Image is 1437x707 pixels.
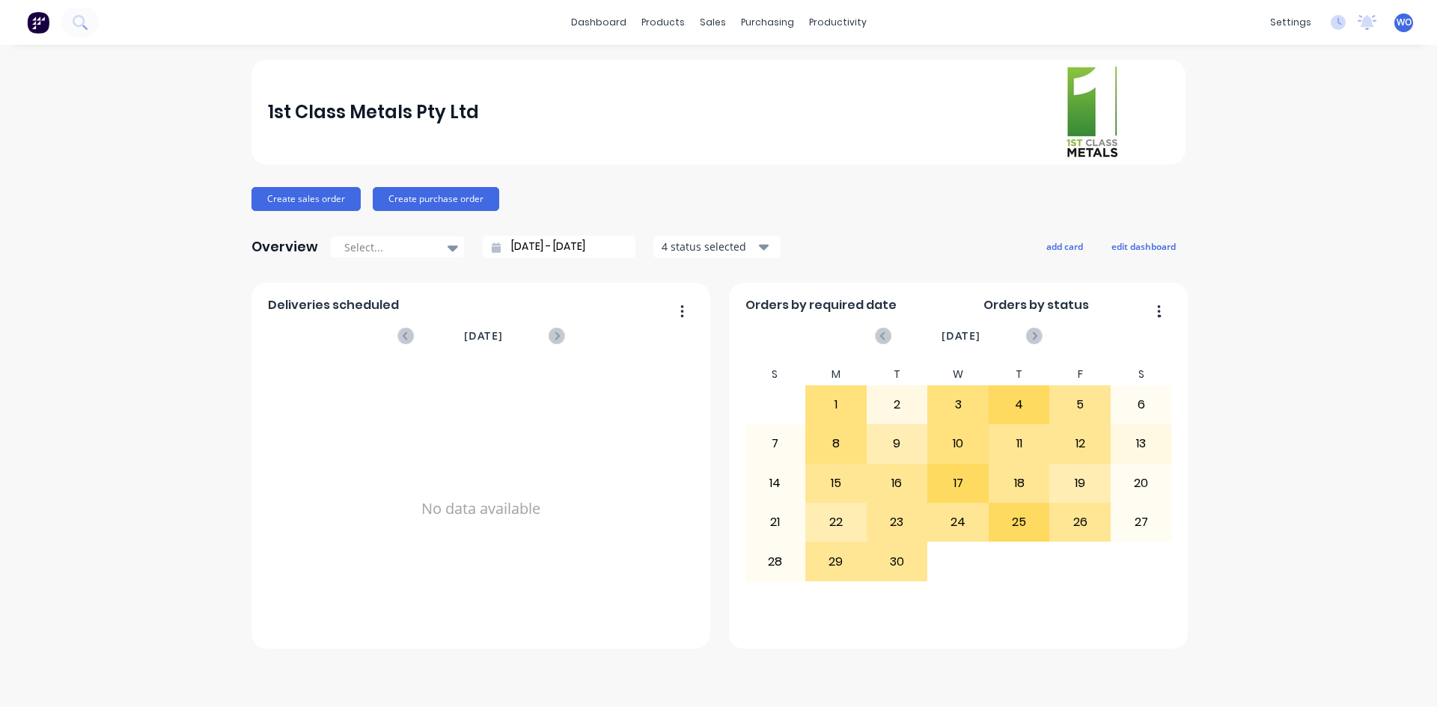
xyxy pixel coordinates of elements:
div: 1 [806,386,866,423]
div: T [867,364,928,385]
div: sales [692,11,733,34]
div: 13 [1111,425,1171,462]
span: [DATE] [464,328,503,344]
span: Deliveries scheduled [268,296,399,314]
div: 30 [867,542,927,580]
div: purchasing [733,11,802,34]
div: settings [1263,11,1319,34]
div: 6 [1111,386,1171,423]
div: S [1111,364,1172,385]
div: F [1049,364,1111,385]
div: 4 status selected [662,239,756,254]
div: products [634,11,692,34]
div: W [927,364,989,385]
div: 1st Class Metals Pty Ltd [268,97,479,127]
div: 25 [989,504,1049,541]
div: 16 [867,465,927,502]
button: Create sales order [251,187,361,211]
img: Factory [27,11,49,34]
span: Orders by required date [745,296,897,314]
div: 19 [1050,465,1110,502]
span: WO [1397,16,1412,29]
div: 2 [867,386,927,423]
div: 9 [867,425,927,462]
img: 1st Class Metals Pty Ltd [1064,64,1120,160]
button: Create purchase order [373,187,499,211]
div: 12 [1050,425,1110,462]
div: 11 [989,425,1049,462]
div: 27 [1111,504,1171,541]
div: 10 [928,425,988,462]
div: No data available [268,364,695,654]
div: 3 [928,386,988,423]
div: 21 [745,504,805,541]
div: productivity [802,11,874,34]
span: Orders by status [983,296,1089,314]
div: 7 [745,425,805,462]
div: 28 [745,542,805,580]
div: 24 [928,504,988,541]
div: 22 [806,504,866,541]
div: 17 [928,465,988,502]
button: 4 status selected [653,236,781,258]
div: 23 [867,504,927,541]
div: 8 [806,425,866,462]
div: 26 [1050,504,1110,541]
a: dashboard [564,11,634,34]
div: T [989,364,1050,385]
div: 14 [745,465,805,502]
div: Overview [251,232,318,262]
div: 15 [806,465,866,502]
div: 29 [806,542,866,580]
div: M [805,364,867,385]
span: [DATE] [942,328,980,344]
div: S [745,364,806,385]
button: add card [1037,236,1093,256]
div: 20 [1111,465,1171,502]
div: 5 [1050,386,1110,423]
div: 4 [989,386,1049,423]
button: edit dashboard [1102,236,1186,256]
div: 18 [989,465,1049,502]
